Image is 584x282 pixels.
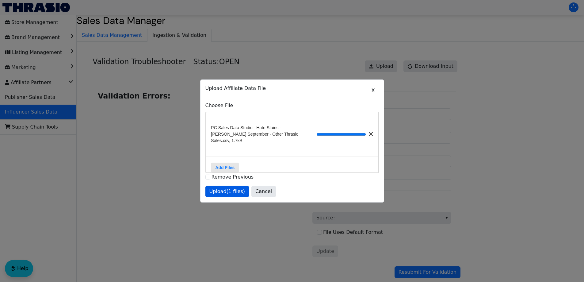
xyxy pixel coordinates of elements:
[255,188,272,195] span: Cancel
[211,125,316,144] span: PC Sales Data Studio - Hate Stains - [PERSON_NAME] September - Other Thrasio Sales.csv, 1.7kB
[205,186,249,197] button: Upload(1 files)
[209,188,245,195] span: Upload (1 files)
[372,87,375,94] span: X
[368,85,379,96] button: X
[251,186,276,197] button: Cancel
[205,85,379,92] p: Upload Affiliate Data File
[205,102,379,109] label: Choose File
[211,163,239,172] label: Add Files
[212,174,254,180] label: Remove Previous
